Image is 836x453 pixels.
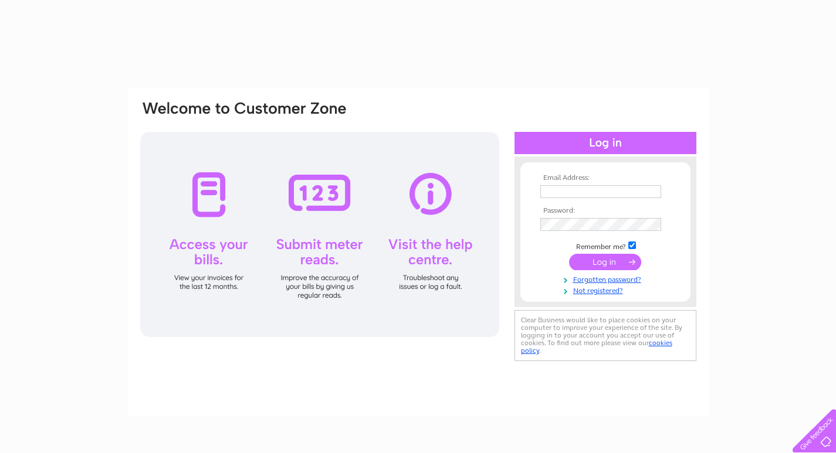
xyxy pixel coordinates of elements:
th: Password: [537,207,673,215]
a: Not registered? [540,284,673,295]
a: cookies policy [521,339,672,355]
td: Remember me? [537,240,673,251]
th: Email Address: [537,174,673,182]
div: Clear Business would like to place cookies on your computer to improve your experience of the sit... [515,310,696,361]
input: Submit [569,254,641,270]
a: Forgotten password? [540,273,673,284]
